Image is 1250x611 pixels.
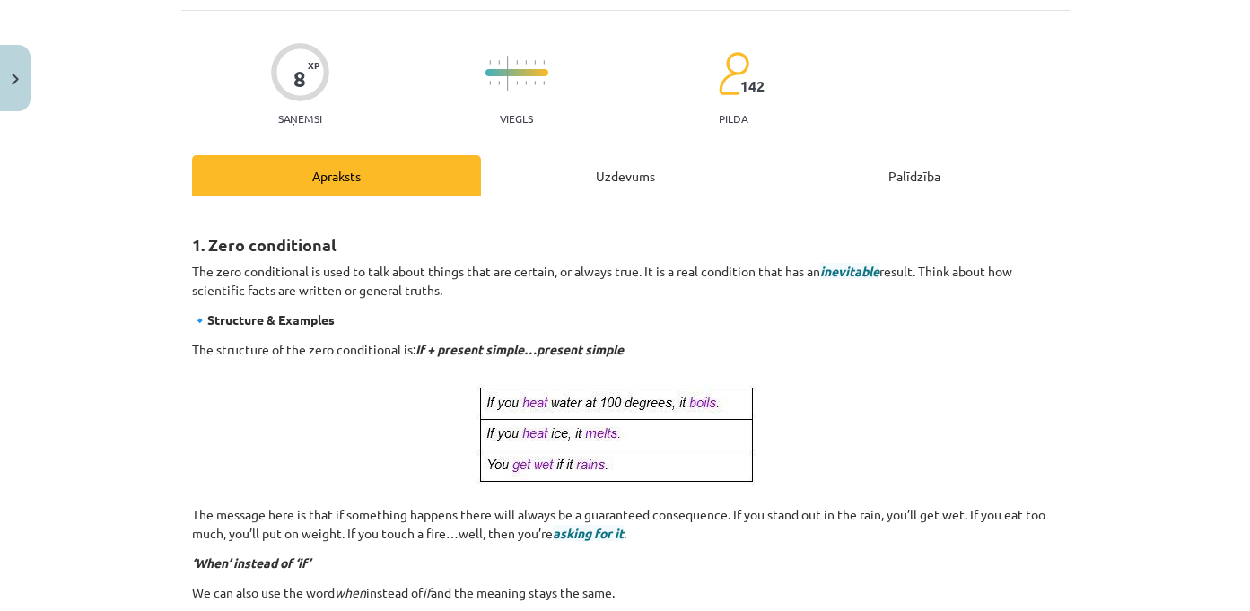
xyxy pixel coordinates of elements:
p: Viegls [500,112,533,125]
img: icon-short-line-57e1e144782c952c97e751825c79c345078a6d821885a25fce030b3d8c18986b.svg [498,81,500,85]
img: icon-short-line-57e1e144782c952c97e751825c79c345078a6d821885a25fce030b3d8c18986b.svg [543,60,545,65]
p: The zero conditional is used to talk about things that are certain, or always true. It is a real ... [192,262,1059,300]
img: icon-close-lesson-0947bae3869378f0d4975bcd49f059093ad1ed9edebbc8119c70593378902aed.svg [12,74,19,85]
i: ‘When’ instead of ‘if’ [192,554,310,571]
img: icon-short-line-57e1e144782c952c97e751825c79c345078a6d821885a25fce030b3d8c18986b.svg [543,81,545,85]
p: pilda [719,112,747,125]
p: Saņemsi [271,112,329,125]
div: Apraksts [192,155,481,196]
div: Uzdevums [481,155,770,196]
p: The message here is that if something happens there will always be a guaranteed consequence. If y... [192,505,1059,543]
img: icon-short-line-57e1e144782c952c97e751825c79c345078a6d821885a25fce030b3d8c18986b.svg [489,81,491,85]
img: icon-short-line-57e1e144782c952c97e751825c79c345078a6d821885a25fce030b3d8c18986b.svg [516,81,518,85]
img: icon-short-line-57e1e144782c952c97e751825c79c345078a6d821885a25fce030b3d8c18986b.svg [534,81,536,85]
strong: Structure & Examples [207,311,335,327]
span: inevitable [820,263,879,279]
img: icon-short-line-57e1e144782c952c97e751825c79c345078a6d821885a25fce030b3d8c18986b.svg [498,60,500,65]
p: The structure of the zero conditional is: [192,340,1059,359]
img: icon-short-line-57e1e144782c952c97e751825c79c345078a6d821885a25fce030b3d8c18986b.svg [525,60,527,65]
p: 🔹 [192,310,1059,329]
img: students-c634bb4e5e11cddfef0936a35e636f08e4e9abd3cc4e673bd6f9a4125e45ecb1.svg [718,51,749,96]
img: icon-short-line-57e1e144782c952c97e751825c79c345078a6d821885a25fce030b3d8c18986b.svg [489,60,491,65]
p: We can also use the word instead of and the meaning stays the same. [192,583,1059,602]
img: icon-long-line-d9ea69661e0d244f92f715978eff75569469978d946b2353a9bb055b3ed8787d.svg [507,56,509,91]
span: asking for it [553,525,624,541]
i: If + present simple…present simple [415,341,624,357]
img: icon-short-line-57e1e144782c952c97e751825c79c345078a6d821885a25fce030b3d8c18986b.svg [534,60,536,65]
div: Palīdzība [770,155,1059,196]
strong: 1. Zero conditional [192,234,337,255]
i: if [423,584,431,600]
img: icon-short-line-57e1e144782c952c97e751825c79c345078a6d821885a25fce030b3d8c18986b.svg [525,81,527,85]
i: when [335,584,366,600]
span: 142 [740,78,765,94]
img: icon-short-line-57e1e144782c952c97e751825c79c345078a6d821885a25fce030b3d8c18986b.svg [516,60,518,65]
span: XP [308,60,319,70]
div: 8 [293,66,306,92]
